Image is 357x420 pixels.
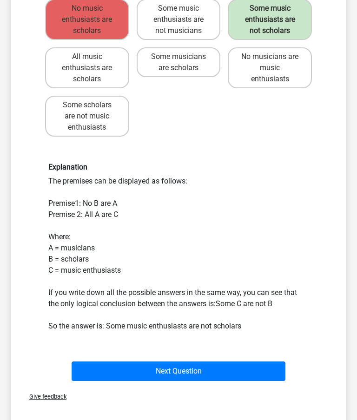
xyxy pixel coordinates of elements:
[137,48,221,78] label: Some musicians are scholars
[41,163,316,332] div: The premises can be displayed as follows: Premise1: No B are A Premise 2: All A are C Where: A = ...
[72,362,285,381] button: Next Question
[45,48,129,89] label: All music enthusiasts are scholars
[45,96,129,137] label: Some scholars are not music enthusiasts
[22,394,66,400] span: Give feedback
[48,163,309,172] h6: Explanation
[228,48,312,89] label: No musicians are music enthusiasts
